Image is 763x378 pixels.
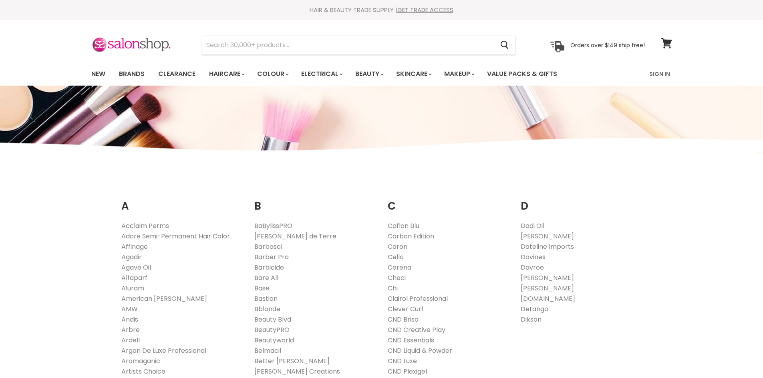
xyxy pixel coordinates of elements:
a: Davroe [521,263,544,272]
a: Bblonde [254,304,280,314]
a: Clearance [152,66,201,82]
a: Beauty [349,66,389,82]
a: Artists Choice [121,367,165,376]
a: [DOMAIN_NAME] [521,294,575,303]
a: Beauty Blvd [254,315,291,324]
a: Colour [251,66,294,82]
a: New [85,66,111,82]
a: Affinage [121,242,148,251]
a: [PERSON_NAME] [521,284,574,293]
a: Dadi Oil [521,221,544,230]
a: Chi [388,284,398,293]
a: Agave Oil [121,263,151,272]
a: CND Plexigel [388,367,427,376]
a: Barbicide [254,263,284,272]
a: Dateline Imports [521,242,574,251]
a: [PERSON_NAME] [521,273,574,282]
a: Cello [388,252,404,262]
a: Brands [113,66,151,82]
a: CND Brisa [388,315,419,324]
a: Agadir [121,252,142,262]
a: Detango [521,304,548,314]
a: Bare All [254,273,278,282]
a: Value Packs & Gifts [481,66,563,82]
a: Sign In [644,66,675,82]
a: BaBylissPRO [254,221,292,230]
a: Clever Curl [388,304,423,314]
a: Adore Semi-Permanent Hair Color [121,232,230,241]
a: Caflon Blu [388,221,419,230]
a: [PERSON_NAME] [521,232,574,241]
a: Davines [521,252,546,262]
a: BeautyPRO [254,325,290,334]
a: [PERSON_NAME] de Terre [254,232,336,241]
h2: A [121,188,243,214]
a: Arbre [121,325,140,334]
a: Barbasol [254,242,282,251]
a: Acclaim Perms [121,221,169,230]
button: Search [494,36,515,54]
a: American [PERSON_NAME] [121,294,207,303]
a: Carbon Edition [388,232,434,241]
a: Electrical [295,66,348,82]
a: Cerena [388,263,411,272]
a: Better [PERSON_NAME] [254,356,330,366]
a: Caron [388,242,407,251]
a: GET TRADE ACCESS [397,6,453,14]
a: Belmacil [254,346,281,355]
a: AMW [121,304,138,314]
h2: D [521,188,642,214]
a: Dikson [521,315,542,324]
a: Checi [388,273,406,282]
a: CND Luxe [388,356,417,366]
a: Clairol Professional [388,294,448,303]
nav: Main [81,62,682,86]
form: Product [202,36,516,55]
input: Search [202,36,494,54]
h2: B [254,188,376,214]
div: HAIR & BEAUTY TRADE SUPPLY | [81,6,682,14]
a: CND Essentials [388,336,434,345]
a: Haircare [203,66,250,82]
p: Orders over $149 ship free! [570,41,645,48]
a: Aromaganic [121,356,160,366]
a: Andis [121,315,138,324]
a: Beautyworld [254,336,294,345]
a: Bastion [254,294,278,303]
a: Makeup [438,66,479,82]
a: Ardell [121,336,140,345]
a: CND Creative Play [388,325,445,334]
a: [PERSON_NAME] Creations [254,367,340,376]
a: CND Liquid & Powder [388,346,452,355]
a: Aluram [121,284,144,293]
a: Skincare [390,66,437,82]
a: Alfaparf [121,273,147,282]
ul: Main menu [85,62,604,86]
a: Barber Pro [254,252,289,262]
h2: C [388,188,509,214]
a: Argan De Luxe Professional [121,346,206,355]
a: Base [254,284,270,293]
